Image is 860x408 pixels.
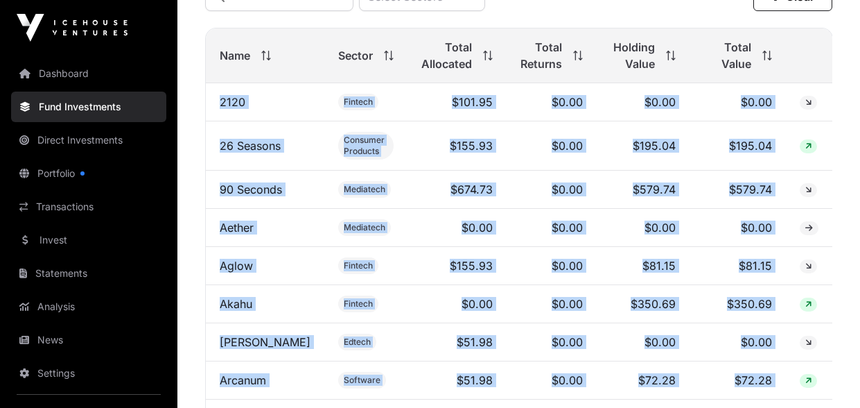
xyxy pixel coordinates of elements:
td: $72.28 [597,362,690,400]
a: Aether [220,221,254,235]
td: $0.00 [507,362,597,400]
td: $0.00 [690,83,786,121]
td: $155.93 [407,247,507,285]
td: $81.15 [690,247,786,285]
a: Invest [11,225,166,255]
td: $0.00 [507,83,597,121]
span: Fintech [344,96,373,108]
span: Name [220,47,250,64]
td: $0.00 [690,209,786,247]
td: $0.00 [507,323,597,362]
a: Transactions [11,192,166,222]
td: $101.95 [407,83,507,121]
a: Fund Investments [11,92,166,122]
span: Mediatech [344,222,385,233]
a: News [11,325,166,355]
span: Edtech [344,337,371,348]
a: Arcanum [220,373,266,387]
td: $674.73 [407,171,507,209]
a: 90 Seconds [220,182,282,196]
span: Holding Value [611,39,655,72]
span: Fintech [344,260,373,271]
td: $350.69 [690,285,786,323]
td: $0.00 [507,171,597,209]
td: $0.00 [507,285,597,323]
span: Fintech [344,298,373,309]
a: [PERSON_NAME] [220,335,310,349]
span: Mediatech [344,184,385,195]
td: $0.00 [690,323,786,362]
td: $72.28 [690,362,786,400]
td: $195.04 [597,121,690,171]
td: $155.93 [407,121,507,171]
span: Total Value [703,39,751,72]
a: Aglow [220,259,253,273]
td: $0.00 [507,247,597,285]
td: $0.00 [507,121,597,171]
span: Total Allocated [421,39,472,72]
a: 2120 [220,95,245,109]
td: $195.04 [690,121,786,171]
td: $579.74 [690,171,786,209]
span: Software [344,375,380,386]
td: $0.00 [507,209,597,247]
span: Sector [338,47,373,64]
td: $579.74 [597,171,690,209]
a: Direct Investments [11,125,166,155]
td: $0.00 [597,209,690,247]
a: Dashboard [11,58,166,89]
td: $51.98 [407,362,507,400]
td: $51.98 [407,323,507,362]
a: Settings [11,358,166,389]
td: $81.15 [597,247,690,285]
a: Akahu [220,297,252,311]
img: Icehouse Ventures Logo [17,14,128,42]
a: Analysis [11,291,166,322]
td: $0.00 [407,209,507,247]
span: Total Returns [520,39,562,72]
span: Consumer Products [344,135,388,157]
td: $0.00 [597,323,690,362]
a: 26 Seasons [220,139,281,153]
a: Statements [11,258,166,289]
td: $0.00 [597,83,690,121]
iframe: Chat Widget [791,341,860,408]
td: $350.69 [597,285,690,323]
a: Portfolio [11,158,166,189]
td: $0.00 [407,285,507,323]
